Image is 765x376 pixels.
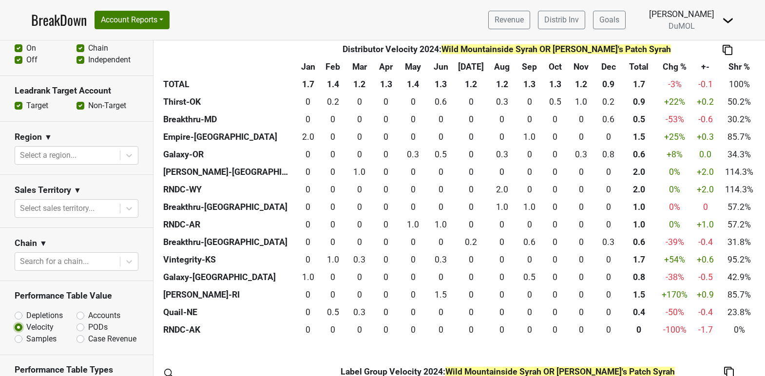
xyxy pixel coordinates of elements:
[718,128,761,146] td: 85.7%
[656,198,694,216] td: 0 %
[296,181,320,198] td: 0
[718,163,761,181] td: 114.3%
[454,216,488,233] td: 0
[376,148,396,161] div: 0
[399,146,428,163] td: 0.333
[624,95,654,108] div: 0.9
[428,128,454,146] td: 0
[373,146,398,163] td: 0
[88,321,108,333] label: PODs
[320,146,346,163] td: 0
[567,111,595,128] td: 0
[15,86,138,96] h3: Leadrank Target Account
[488,111,516,128] td: 0
[718,198,761,216] td: 57.2%
[567,58,595,75] th: Nov: activate to sort column ascending
[296,128,320,146] td: 2
[399,93,428,111] td: 0
[570,201,593,213] div: 0
[345,111,373,128] td: 0
[595,216,622,233] td: 0
[296,198,320,216] td: 0
[320,75,346,93] th: 1.4
[543,146,567,163] td: 0
[597,166,619,178] div: 0
[320,163,346,181] td: 0
[624,183,654,196] div: 2.0
[457,201,486,213] div: 0
[595,146,622,163] td: 0.75
[373,163,398,181] td: 0
[323,95,344,108] div: 0.2
[95,11,170,29] button: Account Reports
[488,128,516,146] td: 0
[488,216,516,233] td: 0
[373,198,398,216] td: 0
[490,113,514,126] div: 0
[373,181,398,198] td: 0
[488,11,530,29] a: Revenue
[320,111,346,128] td: 0
[298,166,318,178] div: 0
[88,42,108,54] label: Chain
[376,166,396,178] div: 0
[88,54,131,66] label: Independent
[516,111,543,128] td: 0
[345,93,373,111] td: 0
[669,21,695,31] span: DuMOL
[320,198,346,216] td: 0
[622,75,656,93] th: 1.7
[570,183,593,196] div: 0
[516,198,543,216] td: 1
[516,163,543,181] td: 0
[26,321,54,333] label: Velocity
[26,100,48,112] label: Target
[567,93,595,111] td: 1
[88,310,120,321] label: Accounts
[428,163,454,181] td: 0
[718,111,761,128] td: 30.2%
[320,216,346,233] td: 0
[696,183,715,196] div: +2.0
[696,148,715,161] div: 0.0
[428,216,454,233] td: 1
[26,42,36,54] label: On
[543,198,567,216] td: 0
[649,8,714,20] div: [PERSON_NAME]
[376,95,396,108] div: 0
[348,113,371,126] div: 0
[348,131,371,143] div: 0
[543,128,567,146] td: 0
[428,75,454,93] th: 1.3
[401,218,426,231] div: 1.0
[161,198,296,216] th: Breakthru-[GEOGRAPHIC_DATA]
[454,146,488,163] td: 0
[454,93,488,111] td: 0
[428,198,454,216] td: 0
[323,183,344,196] div: 0
[622,163,656,181] th: 2
[595,198,622,216] td: 0
[622,198,656,216] th: 1
[323,166,344,178] div: 0
[567,128,595,146] td: 0
[430,113,452,126] div: 0
[545,183,565,196] div: 0
[348,148,371,161] div: 0
[570,131,593,143] div: 0
[457,166,486,178] div: 0
[399,75,428,93] th: 1.4
[696,201,715,213] div: 0
[518,148,540,161] div: 0
[376,201,396,213] div: 0
[428,93,454,111] td: 0.585
[399,111,428,128] td: 0
[595,75,622,93] th: 0.9
[622,111,656,128] th: 0.5278333333333333
[161,75,296,93] th: TOTAL
[430,218,452,231] div: 1.0
[401,201,426,213] div: 0
[298,95,318,108] div: 0
[373,216,398,233] td: 0
[624,131,654,143] div: 1.5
